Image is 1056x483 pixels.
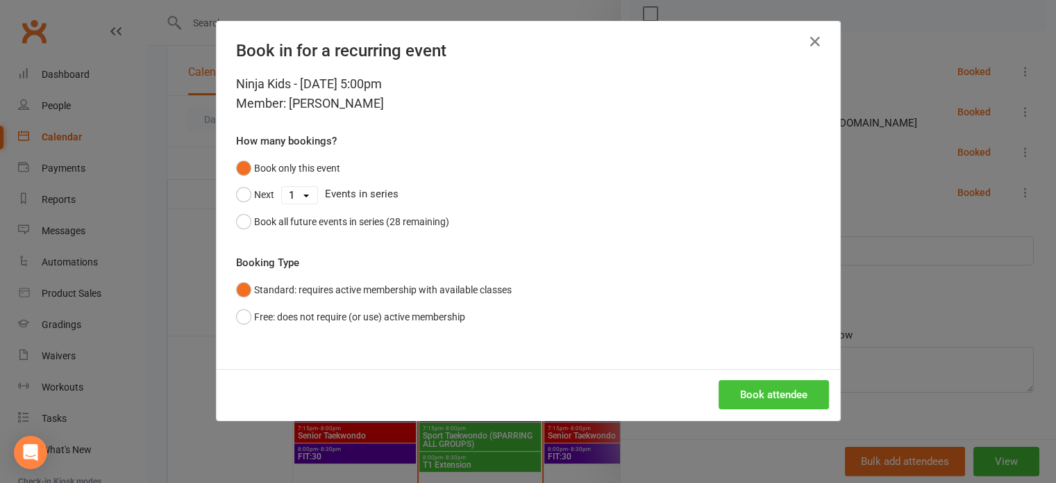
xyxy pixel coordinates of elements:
[236,181,821,208] div: Events in series
[254,214,449,229] div: Book all future events in series (28 remaining)
[14,436,47,469] div: Open Intercom Messenger
[804,31,826,53] button: Close
[236,74,821,113] div: Ninja Kids - [DATE] 5:00pm Member: [PERSON_NAME]
[236,41,821,60] h4: Book in for a recurring event
[236,133,337,149] label: How many bookings?
[236,155,340,181] button: Book only this event
[719,380,829,409] button: Book attendee
[236,181,274,208] button: Next
[236,304,465,330] button: Free: does not require (or use) active membership
[236,254,299,271] label: Booking Type
[236,277,512,303] button: Standard: requires active membership with available classes
[236,208,449,235] button: Book all future events in series (28 remaining)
